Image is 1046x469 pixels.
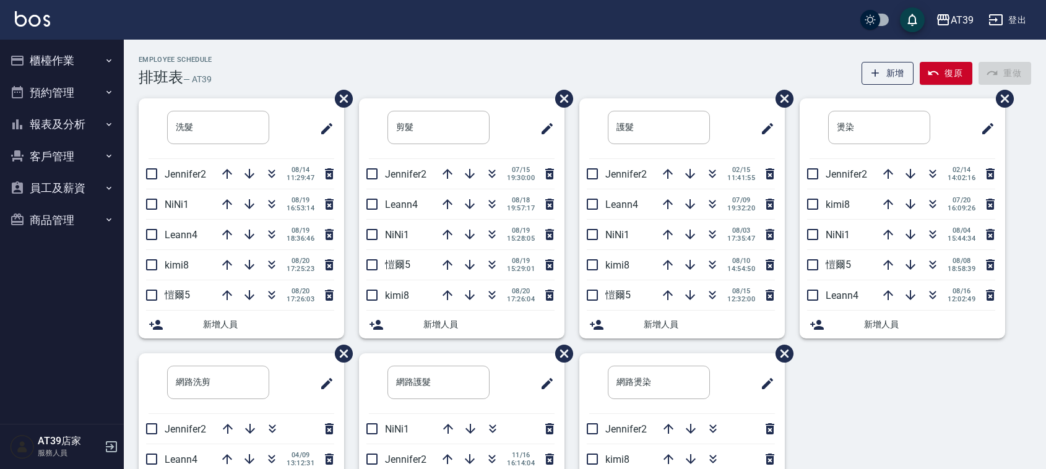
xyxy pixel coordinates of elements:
input: 排版標題 [387,111,490,144]
span: 15:29:01 [507,265,535,273]
button: 櫃檯作業 [5,45,119,77]
span: 02/15 [727,166,755,174]
span: 08/20 [287,257,314,265]
span: 19:30:00 [507,174,535,182]
p: 服務人員 [38,447,101,458]
h5: AT39店家 [38,435,101,447]
span: NiNi1 [605,229,629,241]
span: 08/10 [727,257,755,265]
span: Leann4 [165,229,197,241]
span: 11:41:55 [727,174,755,182]
input: 排版標題 [608,366,710,399]
div: AT39 [951,12,974,28]
span: 14:54:50 [727,265,755,273]
span: 刪除班表 [326,335,355,372]
span: 08/19 [287,196,314,204]
span: 08/14 [287,166,314,174]
img: Person [10,434,35,459]
span: 修改班表的標題 [312,369,334,398]
span: 愷爾5 [826,259,851,270]
span: 08/19 [287,226,314,234]
span: 愷爾5 [605,289,631,301]
span: 07/20 [948,196,975,204]
span: Jennifer2 [605,423,647,435]
span: kimi8 [826,199,850,210]
span: 08/03 [727,226,755,234]
span: Jennifer2 [385,168,426,180]
span: 07/15 [507,166,535,174]
span: 愷爾5 [165,289,190,301]
span: 修改班表的標題 [753,369,775,398]
span: 16:14:04 [507,459,535,467]
span: 17:26:04 [507,295,535,303]
button: 新增 [862,62,914,85]
span: 新增人員 [864,318,995,331]
span: 愷爾5 [385,259,410,270]
span: Jennifer2 [605,168,647,180]
span: Leann4 [385,199,418,210]
h6: — AT39 [183,73,212,86]
span: 17:26:03 [287,295,314,303]
span: 刪除班表 [766,335,795,372]
span: 11/16 [507,451,535,459]
span: 08/15 [727,287,755,295]
span: kimi8 [605,259,629,271]
span: Leann4 [605,199,638,210]
span: 04/09 [287,451,314,459]
span: 12:02:49 [948,295,975,303]
span: 修改班表的標題 [312,114,334,144]
span: 08/08 [948,257,975,265]
span: 08/20 [287,287,314,295]
span: 17:25:23 [287,265,314,273]
span: kimi8 [165,259,189,271]
span: 07/09 [727,196,755,204]
button: 商品管理 [5,204,119,236]
span: 刪除班表 [987,80,1016,117]
span: 15:44:34 [948,234,975,243]
span: 刪除班表 [546,335,575,372]
span: 08/16 [948,287,975,295]
span: 15:28:05 [507,234,535,243]
span: Jennifer2 [165,168,206,180]
span: NiNi1 [385,423,409,435]
div: 新增人員 [139,311,344,338]
span: 19:32:20 [727,204,755,212]
span: NiNi1 [165,199,189,210]
h3: 排班表 [139,69,183,86]
span: Jennifer2 [165,423,206,435]
span: 修改班表的標題 [532,369,555,398]
span: 08/19 [507,226,535,234]
span: 刪除班表 [546,80,575,117]
span: 12:32:00 [727,295,755,303]
button: save [900,7,925,32]
span: 08/18 [507,196,535,204]
span: kimi8 [385,290,409,301]
button: 復原 [920,62,972,85]
h2: Employee Schedule [139,56,212,64]
button: 預約管理 [5,77,119,109]
span: 08/19 [507,257,535,265]
span: 新增人員 [203,318,334,331]
span: 16:09:26 [948,204,975,212]
span: 18:36:46 [287,234,314,243]
span: 08/20 [507,287,535,295]
div: 新增人員 [800,311,1005,338]
input: 排版標題 [387,366,490,399]
span: NiNi1 [826,229,850,241]
span: 02/14 [948,166,975,174]
span: 16:53:14 [287,204,314,212]
input: 排版標題 [167,111,269,144]
button: 員工及薪資 [5,172,119,204]
span: Leann4 [826,290,858,301]
button: 客戶管理 [5,140,119,173]
span: Jennifer2 [385,454,426,465]
span: 刪除班表 [766,80,795,117]
button: 登出 [983,9,1031,32]
div: 新增人員 [359,311,564,338]
span: 新增人員 [423,318,555,331]
input: 排版標題 [828,111,930,144]
span: Leann4 [165,454,197,465]
span: 13:12:31 [287,459,314,467]
span: NiNi1 [385,229,409,241]
span: 刪除班表 [326,80,355,117]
